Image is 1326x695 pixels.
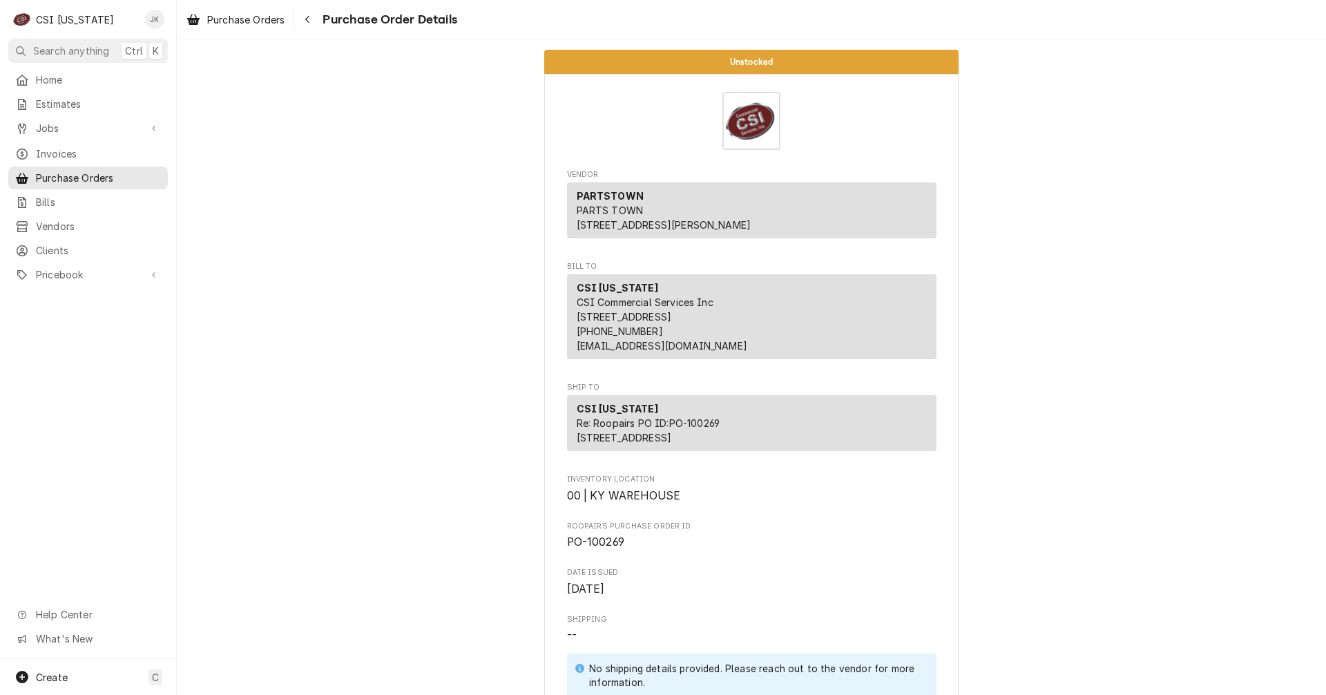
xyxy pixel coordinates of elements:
[567,521,936,551] div: Roopairs Purchase Order ID
[12,10,32,29] div: CSI Kentucky's Avatar
[567,261,936,365] div: Purchase Order Bill To
[36,12,114,27] div: CSI [US_STATE]
[8,117,168,140] a: Go to Jobs
[36,243,161,258] span: Clients
[153,44,159,58] span: K
[36,97,161,111] span: Estimates
[318,10,457,29] span: Purchase Order Details
[567,535,624,549] span: PO-100269
[125,44,143,58] span: Ctrl
[567,182,936,238] div: Vendor
[567,567,936,578] span: Date Issued
[8,166,168,189] a: Purchase Orders
[8,68,168,91] a: Home
[36,672,68,683] span: Create
[33,44,109,58] span: Search anything
[567,395,936,451] div: Ship To
[577,403,658,415] strong: CSI [US_STATE]
[577,282,658,294] strong: CSI [US_STATE]
[36,171,161,185] span: Purchase Orders
[8,142,168,165] a: Invoices
[577,417,720,429] span: Re: Roopairs PO ID: PO-100269
[567,261,936,272] span: Bill To
[296,8,318,30] button: Navigate back
[567,521,936,532] span: Roopairs Purchase Order ID
[8,215,168,238] a: Vendors
[8,603,168,626] a: Go to Help Center
[567,489,681,502] span: 00 | KY WAREHOUSE
[36,219,161,234] span: Vendors
[8,627,168,650] a: Go to What's New
[577,296,713,323] span: CSI Commercial Services Inc [STREET_ADDRESS]
[577,325,663,337] a: [PHONE_NUMBER]
[36,607,160,622] span: Help Center
[567,582,605,596] span: [DATE]
[8,239,168,262] a: Clients
[36,146,161,161] span: Invoices
[36,631,160,646] span: What's New
[567,534,936,551] span: Roopairs Purchase Order ID
[577,204,751,231] span: PARTS TOWN [STREET_ADDRESS][PERSON_NAME]
[730,57,773,66] span: Unstocked
[544,50,959,74] div: Status
[589,662,922,690] div: No shipping details provided. Please reach out to the vendor for more information.
[8,263,168,286] a: Go to Pricebook
[567,488,936,504] span: Inventory Location
[567,395,936,457] div: Ship To
[567,474,936,504] div: Inventory Location
[567,614,936,625] span: Shipping
[722,92,780,150] img: Logo
[145,10,164,29] div: JK
[8,39,168,63] button: Search anythingCtrlK
[181,8,290,31] a: Purchase Orders
[207,12,285,27] span: Purchase Orders
[36,121,140,135] span: Jobs
[567,274,936,359] div: Bill To
[36,195,161,209] span: Bills
[567,182,936,244] div: Vendor
[567,169,936,245] div: Purchase Order Vendor
[12,10,32,29] div: C
[8,93,168,115] a: Estimates
[567,474,936,485] span: Inventory Location
[36,73,161,87] span: Home
[8,191,168,213] a: Bills
[577,432,672,444] span: [STREET_ADDRESS]
[567,382,936,393] span: Ship To
[567,382,936,457] div: Purchase Order Ship To
[567,274,936,365] div: Bill To
[567,169,936,180] span: Vendor
[577,340,747,352] a: [EMAIL_ADDRESS][DOMAIN_NAME]
[567,629,577,642] span: --
[152,670,159,685] span: C
[145,10,164,29] div: Jeff Kuehl's Avatar
[567,581,936,598] span: Date Issued
[567,567,936,597] div: Date Issued
[577,190,644,202] strong: PARTSTOWN
[36,267,140,282] span: Pricebook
